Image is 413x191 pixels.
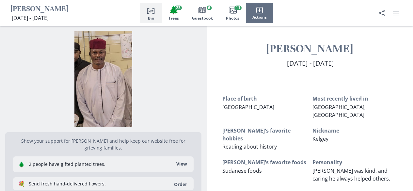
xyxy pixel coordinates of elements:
[234,6,242,10] span: 11
[375,7,388,20] button: Share Obituary
[207,6,212,10] span: 6
[246,3,273,23] button: Actions
[172,159,191,169] button: View
[312,135,328,142] span: Kelgey
[5,26,201,127] div: Open photos full screen
[252,15,267,20] span: Actions
[312,158,397,166] h3: Personality
[170,181,191,187] a: Order
[287,59,334,68] span: [DATE] - [DATE]
[222,143,277,150] span: Reading about history
[162,3,185,23] button: Trees
[389,7,403,20] button: user menu
[5,31,201,127] img: Photo of Hasan
[312,167,390,182] span: [PERSON_NAME] was kind, and caring he always helped others.
[140,3,162,23] button: Bio
[222,158,307,166] h3: [PERSON_NAME]'s favorite foods
[312,95,397,103] h3: Most recently lived in
[13,137,194,151] p: Show your support for [PERSON_NAME] and help keep our website free for grieving families.
[222,167,262,174] span: Sudanese foods
[185,3,219,23] button: Guestbook
[169,5,179,15] span: Tree
[192,16,213,21] span: Guestbook
[175,6,182,10] span: 23
[148,16,154,21] span: Bio
[222,42,398,56] h1: [PERSON_NAME]
[10,4,68,14] h1: [PERSON_NAME]
[222,127,307,142] h3: [PERSON_NAME]'s favorite hobbies
[12,14,49,22] span: [DATE] - [DATE]
[168,16,179,21] span: Trees
[222,95,307,103] h3: Place of birth
[219,3,246,23] button: Photos
[312,127,397,135] h3: Nickname
[312,103,366,119] span: [GEOGRAPHIC_DATA], [GEOGRAPHIC_DATA]
[222,103,274,111] span: [GEOGRAPHIC_DATA]
[226,16,239,21] span: Photos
